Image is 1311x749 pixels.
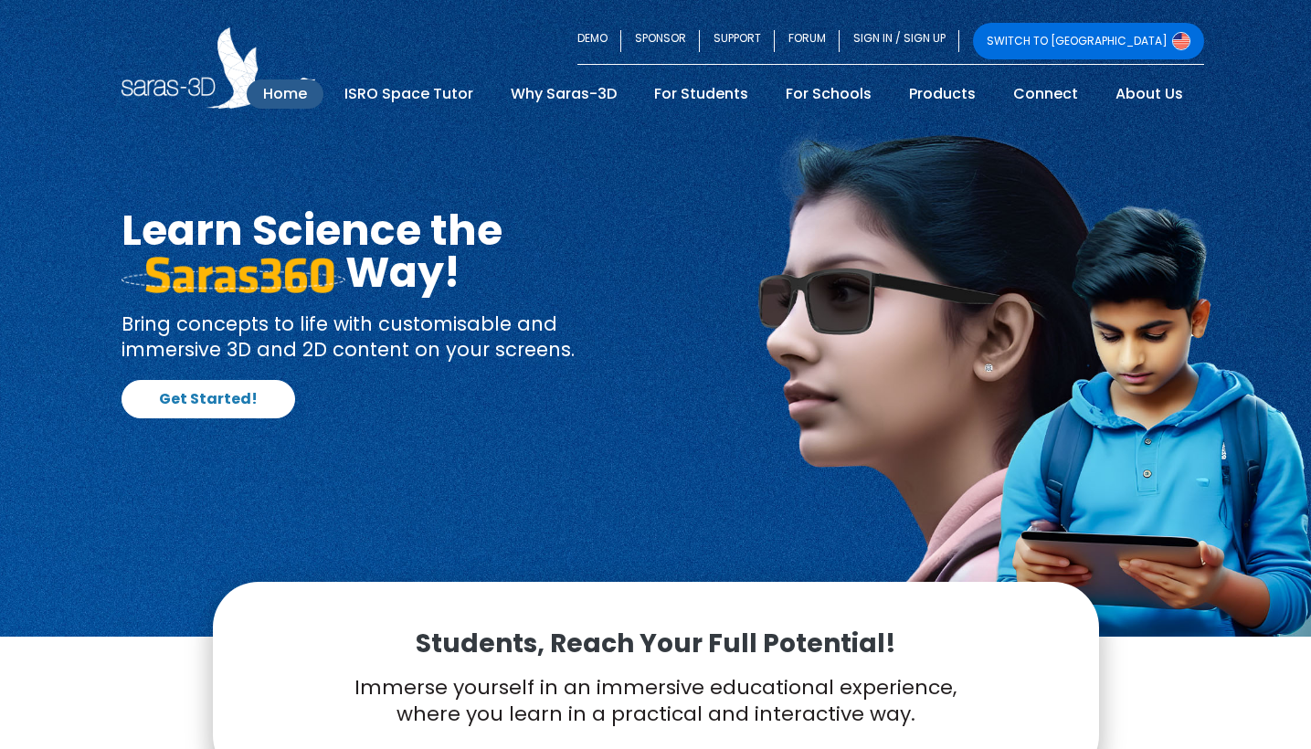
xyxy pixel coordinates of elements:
[973,23,1204,59] a: SWITCH TO [GEOGRAPHIC_DATA]
[328,79,490,109] a: ISRO Space Tutor
[775,23,840,59] a: FORUM
[769,79,888,109] a: For Schools
[259,628,1053,660] p: Students, Reach Your Full Potential!
[122,380,295,418] a: Get Started!
[247,79,323,109] a: Home
[577,23,621,59] a: DEMO
[1099,79,1200,109] a: About Us
[259,675,1053,727] p: Immerse yourself in an immersive educational experience, where you learn in a practical and inter...
[840,23,959,59] a: SIGN IN / SIGN UP
[997,79,1094,109] a: Connect
[1172,32,1190,50] img: Switch to USA
[122,311,642,362] p: Bring concepts to life with customisable and immersive 3D and 2D content on your screens.
[893,79,992,109] a: Products
[122,27,316,109] img: Saras 3D
[621,23,700,59] a: SPONSOR
[122,209,642,293] h1: Learn Science the Way!
[700,23,775,59] a: SUPPORT
[122,257,345,293] img: saras 360
[638,79,765,109] a: For Students
[494,79,633,109] a: Why Saras-3D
